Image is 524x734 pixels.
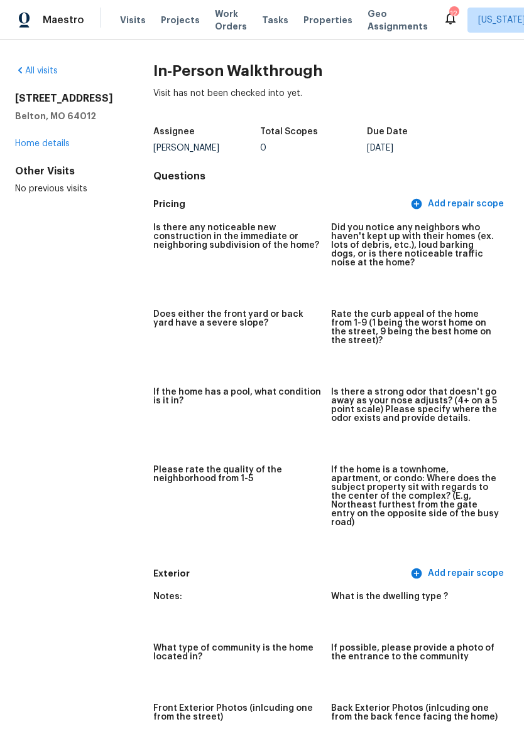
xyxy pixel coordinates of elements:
h2: [STREET_ADDRESS] [15,92,113,105]
h5: Total Scopes [260,127,318,136]
div: Visit has not been checked into yet. [153,87,509,120]
h5: Rate the curb appeal of the home from 1-9 (1 being the worst home on the street, 9 being the best... [331,310,499,345]
h5: Front Exterior Photos (inlcuding one from the street) [153,704,321,721]
div: [PERSON_NAME] [153,144,260,152]
h5: Belton, MO 64012 [15,110,113,122]
h5: Due Date [367,127,408,136]
h5: Assignee [153,127,195,136]
span: No previous visits [15,184,87,193]
h5: What is the dwelling type ? [331,592,448,601]
span: Maestro [43,14,84,26]
div: Other Visits [15,165,113,178]
h5: Please rate the quality of the neighborhood from 1-5 [153,465,321,483]
a: All visits [15,66,58,75]
span: Geo Assignments [368,8,428,33]
div: 0 [260,144,367,152]
span: Properties [303,14,352,26]
a: Home details [15,139,70,148]
h5: If the home is a townhome, apartment, or condo: Where does the subject property sit with regards ... [331,465,499,527]
button: Add repair scope [408,562,509,585]
h5: What type of community is the home located in? [153,644,321,661]
span: Work Orders [215,8,247,33]
h2: In-Person Walkthrough [153,65,509,77]
button: Add repair scope [408,193,509,216]
span: Visits [120,14,146,26]
span: Add repair scope [413,196,504,212]
h5: Pricing [153,198,408,211]
span: Projects [161,14,200,26]
span: Tasks [262,16,288,24]
h5: If possible, please provide a photo of the entrance to the community [331,644,499,661]
div: 12 [449,8,458,20]
h5: Exterior [153,567,408,580]
h5: Does either the front yard or back yard have a severe slope? [153,310,321,327]
h4: Questions [153,170,509,183]
h5: If the home has a pool, what condition is it in? [153,388,321,405]
h5: Is there any noticeable new construction in the immediate or neighboring subdivision of the home? [153,223,321,250]
div: [DATE] [367,144,474,152]
h5: Notes: [153,592,182,601]
h5: Back Exterior Photos (inlcuding one from the back fence facing the home) [331,704,499,721]
h5: Did you notice any neighbors who haven't kept up with their homes (ex. lots of debris, etc.), lou... [331,223,499,267]
span: Add repair scope [413,566,504,582]
h5: Is there a strong odor that doesn't go away as your nose adjusts? (4+ on a 5 point scale) Please ... [331,388,499,423]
